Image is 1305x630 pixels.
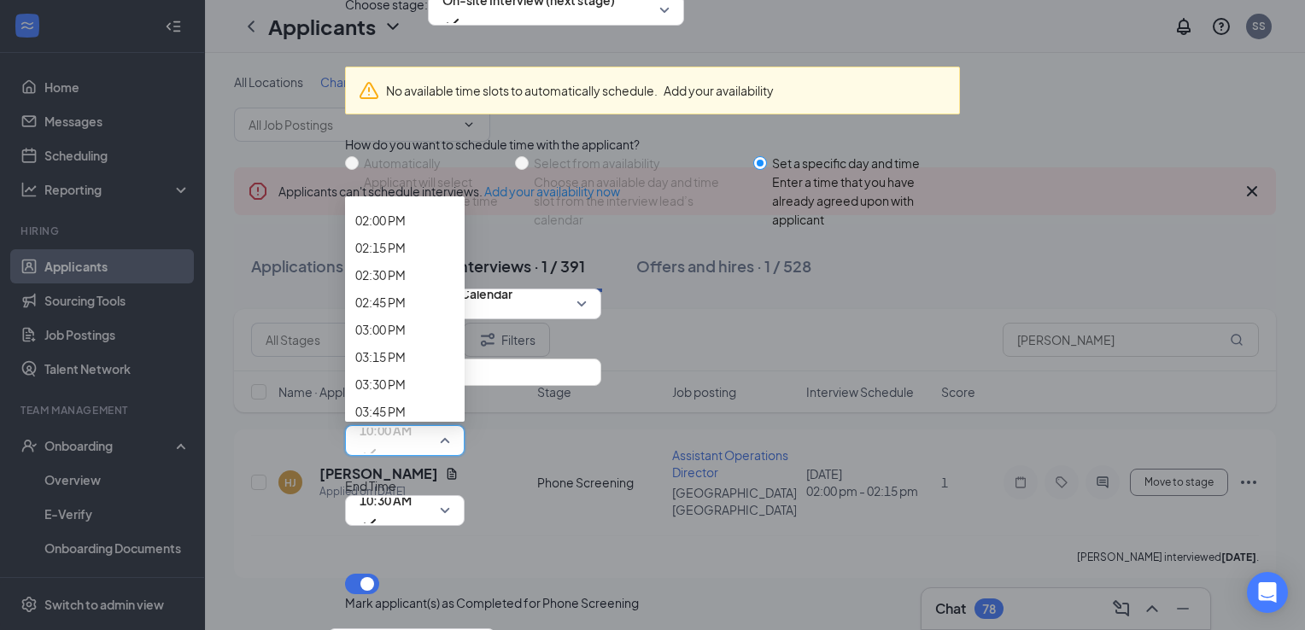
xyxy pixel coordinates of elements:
span: 03:15 PM [355,347,406,366]
span: 02:15 PM [355,238,406,257]
div: Set a specific day and time [772,154,946,172]
span: 10:30 AM [360,487,412,513]
p: Mark applicant(s) as Completed for Phone Screening [345,594,960,611]
span: 02:00 PM [355,211,406,230]
svg: Checkmark [360,513,380,534]
span: End Time [345,476,465,495]
span: 03:45 PM [355,402,406,421]
svg: Warning [359,80,379,101]
div: Automatically [364,154,501,172]
svg: Checkmark [360,443,380,464]
div: Applicant will select from your available time slots [364,172,501,229]
input: Sep 3, 2025 [355,363,588,382]
div: Select from availability [534,154,740,172]
div: No available time slots to automatically schedule. [386,81,946,100]
div: Open Intercom Messenger [1247,572,1288,613]
div: Enter a time that you have already agreed upon with applicant [772,172,946,229]
span: Select Calendar [345,270,960,289]
div: Select a Date & Time [345,251,960,270]
svg: Checkmark [442,13,463,33]
span: 03:30 PM [355,375,406,394]
span: 10:00 AM [360,417,412,443]
span: Date [345,340,960,359]
div: How do you want to schedule time with the applicant? [345,135,960,154]
span: 03:00 PM [355,320,406,339]
button: Add your availability [664,81,774,100]
span: 02:30 PM [355,265,406,284]
span: 02:45 PM [355,293,406,312]
div: Choose an available day and time slot from the interview lead’s calendar [534,172,740,229]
